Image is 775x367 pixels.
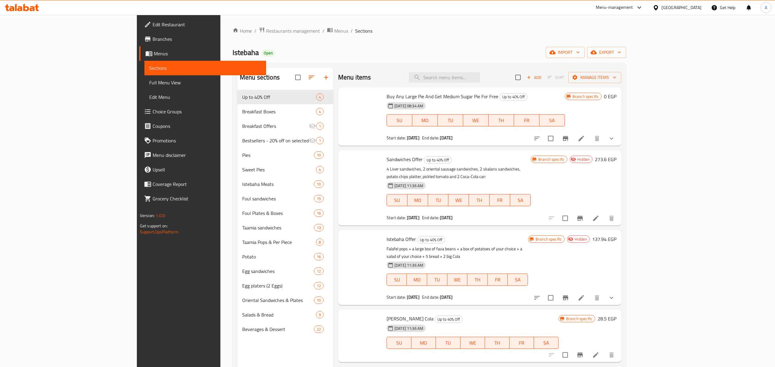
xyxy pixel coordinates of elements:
[469,194,490,206] button: TH
[410,196,426,205] span: MO
[551,49,580,56] span: import
[487,339,507,347] span: TH
[604,348,619,362] button: delete
[261,50,275,57] div: Open
[232,27,626,35] nav: breadcrumb
[149,79,262,86] span: Full Menu View
[316,312,323,318] span: 9
[524,73,544,82] button: Add
[316,123,323,129] span: 1
[314,282,324,289] div: items
[544,73,568,82] span: Select section first
[139,32,266,46] a: Branches
[514,114,539,126] button: FR
[139,119,266,133] a: Coupons
[470,275,485,284] span: TH
[153,195,262,202] span: Grocery Checklist
[355,27,372,34] span: Sections
[242,195,314,202] span: Foul sandwiches
[309,122,316,130] svg: Inactive section
[139,191,266,206] a: Grocery Checklist
[559,349,572,361] span: Select to update
[539,114,565,126] button: SA
[392,326,426,331] span: [DATE] 11:36 AM
[491,116,512,125] span: TH
[595,155,616,164] h6: 273.6 EGP
[592,351,599,359] a: Edit menu item
[460,337,485,349] button: WE
[387,314,434,323] span: [PERSON_NAME] Cola
[139,177,266,191] a: Coverage Report
[237,87,333,339] nav: Menu sections
[424,156,452,164] div: Up to 40% Off
[314,196,323,202] span: 15
[316,239,324,246] div: items
[573,74,616,81] span: Manage items
[242,268,314,275] span: Egg sandwiches
[242,282,314,289] span: Egg platers (2 Eggs)
[316,108,324,115] div: items
[387,114,412,126] button: SU
[570,94,601,99] span: Branch specific
[608,135,615,142] svg: Show Choices
[438,114,463,126] button: TU
[237,293,333,307] div: Oriental Sandwiches & Plates10
[242,297,314,304] span: Oriental Sandwiches & Plates
[608,294,615,301] svg: Show Choices
[242,253,314,260] div: Potato
[153,166,262,173] span: Upsell
[314,210,323,216] span: 16
[242,224,314,231] span: Taamia sandwiches
[467,274,488,286] button: TH
[440,116,461,125] span: TU
[242,93,316,101] div: Up to 40% Off
[411,337,436,349] button: MO
[559,212,572,225] span: Select to update
[139,148,266,162] a: Menu disclaimer
[544,132,557,145] span: Select to update
[534,337,559,349] button: SA
[544,291,557,304] span: Select to update
[451,196,467,205] span: WE
[596,4,633,11] div: Menu-management
[590,131,604,146] button: delete
[242,137,309,144] div: Bestsellers - 20% off on selected items
[409,72,480,83] input: search
[259,27,320,35] a: Restaurants management
[765,4,767,11] span: A
[140,228,178,236] a: Support.OpsPlatform
[407,214,420,222] b: [DATE]
[314,180,324,188] div: items
[512,339,532,347] span: FR
[316,94,323,100] span: 4
[139,162,266,177] a: Upsell
[314,297,324,304] div: items
[242,239,316,246] span: Taamia Pops & Per Piece
[463,339,483,347] span: WE
[409,275,425,284] span: MO
[242,108,316,115] span: Breakfast Boxes
[604,291,619,305] button: show more
[440,293,453,301] b: [DATE]
[530,291,544,305] button: sort-choices
[304,70,319,85] span: Sort sections
[463,114,489,126] button: WE
[237,104,333,119] div: Breakfast Boxes4
[489,114,514,126] button: TH
[389,196,405,205] span: SU
[153,137,262,144] span: Promotions
[314,151,324,159] div: items
[153,21,262,28] span: Edit Restaurant
[417,236,445,243] div: Up to 40% Off
[440,214,453,222] b: [DATE]
[314,283,323,289] span: 12
[546,47,585,58] button: import
[139,17,266,32] a: Edit Restaurant
[156,212,165,219] span: 1.0.0
[139,133,266,148] a: Promotions
[575,157,592,162] span: Hidden
[392,103,426,109] span: [DATE] 08:34 AM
